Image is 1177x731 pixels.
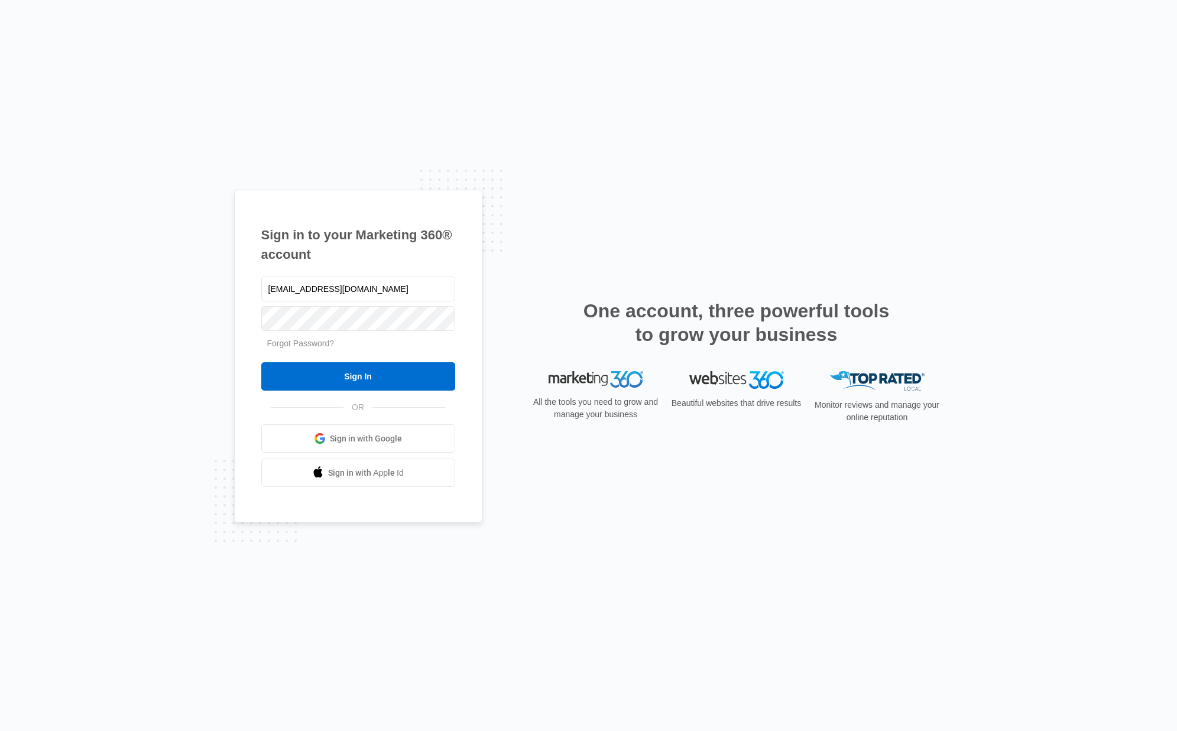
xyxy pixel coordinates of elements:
[261,277,455,301] input: Email
[261,362,455,391] input: Sign In
[261,459,455,487] a: Sign in with Apple Id
[530,396,662,421] p: All the tools you need to grow and manage your business
[549,371,643,388] img: Marketing 360
[261,424,455,453] a: Sign in with Google
[343,401,372,414] span: OR
[830,371,925,391] img: Top Rated Local
[328,467,404,479] span: Sign in with Apple Id
[670,397,803,410] p: Beautiful websites that drive results
[811,399,943,424] p: Monitor reviews and manage your online reputation
[689,371,784,388] img: Websites 360
[267,339,335,348] a: Forgot Password?
[330,433,402,445] span: Sign in with Google
[580,299,893,346] h2: One account, three powerful tools to grow your business
[261,225,455,264] h1: Sign in to your Marketing 360® account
